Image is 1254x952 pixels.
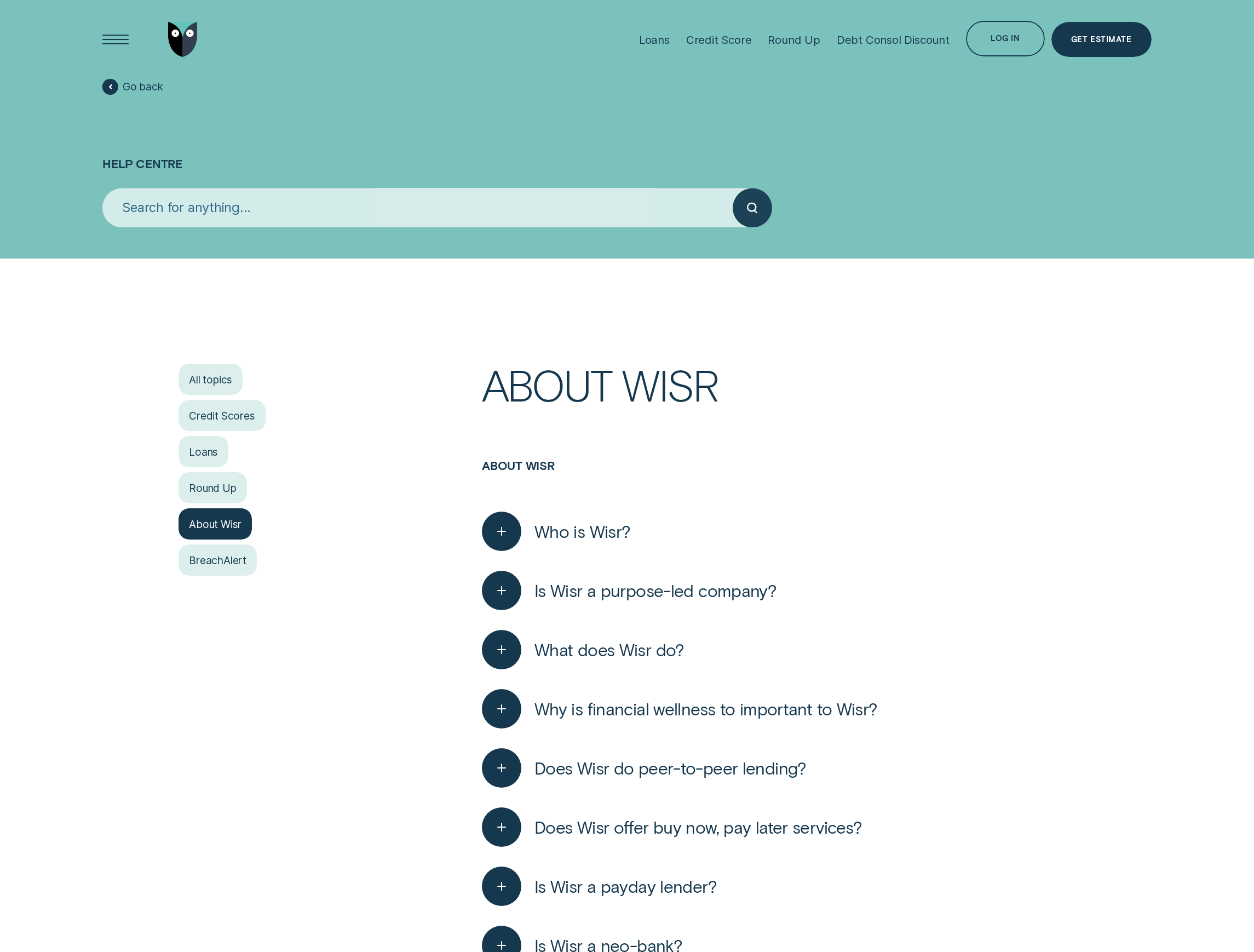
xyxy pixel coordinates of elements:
span: Why is financial wellness to important to Wisr? [534,698,878,719]
a: Get Estimate [1051,22,1152,58]
div: Debt Consol Discount [837,33,950,47]
button: Submit your search query. [733,188,772,227]
a: All topics [179,364,243,395]
div: Credit Score [686,33,752,47]
span: What does Wisr do? [534,639,684,660]
button: Open Menu [98,22,134,58]
a: Go back [102,79,163,95]
span: Does Wisr offer buy now, pay later services? [534,816,862,838]
a: Round Up [179,472,247,504]
input: Search for anything... [102,188,733,227]
h1: About Wisr [482,364,1075,458]
div: Round Up [768,33,820,47]
a: Loans [179,436,228,468]
span: Does Wisr do peer-to-peer lending? [534,757,807,778]
h1: Help Centre [102,98,1151,187]
button: Is Wisr a purpose-led company? [482,571,776,610]
button: Who is Wisr? [482,512,631,551]
a: BreachAlert [179,544,257,576]
div: Loans [639,33,670,47]
span: Is Wisr a payday lender? [534,875,717,897]
span: Is Wisr a purpose-led company? [534,580,776,601]
a: About Wisr [179,508,252,540]
span: Go back [123,80,163,93]
button: Does Wisr offer buy now, pay later services? [482,807,862,847]
span: Who is Wisr? [534,520,631,542]
a: Credit Scores [179,400,266,432]
button: What does Wisr do? [482,630,684,669]
button: Does Wisr do peer-to-peer lending? [482,748,807,788]
button: Is Wisr a payday lender? [482,867,717,906]
button: Log in [966,21,1045,56]
button: Why is financial wellness to important to Wisr? [482,689,878,729]
h3: About Wisr [482,458,1075,502]
img: Wisr [168,22,198,58]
